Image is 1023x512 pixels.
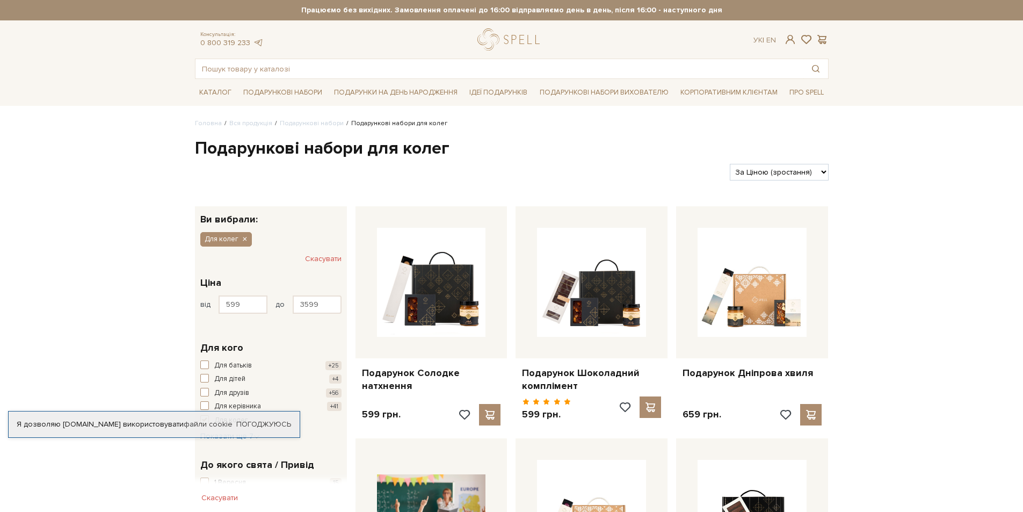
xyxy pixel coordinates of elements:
[362,367,501,392] a: Подарунок Солодке натхнення
[200,388,342,399] button: Для друзів +56
[522,367,661,392] a: Подарунок Шоколадний комплімент
[465,84,532,101] a: Ідеї подарунків
[477,28,545,51] a: logo
[200,458,314,472] span: До якого свята / Привід
[195,489,244,507] button: Скасувати
[239,84,327,101] a: Подарункові набори
[200,360,342,371] button: Для батьків +25
[275,300,285,309] span: до
[344,119,447,128] li: Подарункові набори для колег
[200,38,250,47] a: 0 800 319 233
[214,401,261,412] span: Для керівника
[200,341,243,355] span: Для кого
[330,478,342,487] span: 15
[763,35,764,45] span: |
[803,59,828,78] button: Пошук товару у каталозі
[522,408,571,421] p: 599 грн.
[293,295,342,314] input: Ціна
[766,35,776,45] a: En
[535,83,673,102] a: Подарункові набори вихователю
[214,388,249,399] span: Для друзів
[200,31,264,38] span: Консультація:
[195,138,829,160] h1: Подарункові набори для колег
[200,374,342,385] button: Для дітей +4
[236,420,291,429] a: Погоджуюсь
[753,35,776,45] div: Ук
[785,84,828,101] a: Про Spell
[683,367,822,379] a: Подарунок Дніпрова хвиля
[253,38,264,47] a: telegram
[327,402,342,411] span: +41
[195,119,222,127] a: Головна
[330,84,462,101] a: Подарунки на День народження
[200,478,342,488] button: 1 Вересня 15
[200,232,252,246] button: Для колег
[214,374,245,385] span: Для дітей
[362,408,401,421] p: 599 грн.
[229,119,272,127] a: Вся продукція
[184,420,233,429] a: файли cookie
[305,250,342,268] button: Скасувати
[214,478,246,488] span: 1 Вересня
[205,234,238,244] span: Для колег
[280,119,344,127] a: Подарункові набори
[329,374,342,384] span: +4
[214,360,252,371] span: Для батьків
[9,420,300,429] div: Я дозволяю [DOMAIN_NAME] використовувати
[200,300,211,309] span: від
[219,295,267,314] input: Ціна
[195,5,829,15] strong: Працюємо без вихідних. Замовлення оплачені до 16:00 відправляємо день в день, після 16:00 - насту...
[326,388,342,398] span: +56
[676,83,782,102] a: Корпоративним клієнтам
[195,59,803,78] input: Пошук товару у каталозі
[325,361,342,370] span: +25
[195,84,236,101] a: Каталог
[683,408,721,421] p: 659 грн.
[200,401,342,412] button: Для керівника +41
[200,276,221,290] span: Ціна
[195,206,347,224] div: Ви вибрали:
